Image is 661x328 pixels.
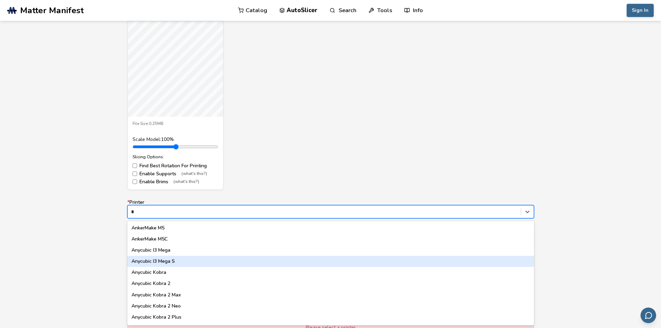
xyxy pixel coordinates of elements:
button: Send feedback via email [641,308,656,323]
div: Anycubic I3 Mega [127,245,534,256]
div: Anycubic Kobra 2 Max [127,289,534,301]
span: (what's this?) [181,171,207,176]
input: Find Best Rotation For Printing [133,163,137,168]
label: Enable Brims [133,179,218,185]
div: Anycubic Kobra 2 Neo [127,301,534,312]
div: File Size: 0.25MB [133,121,218,126]
label: Enable Supports [133,171,218,177]
div: Anycubic Kobra [127,267,534,278]
span: Matter Manifest [20,6,84,15]
div: Scale Model: 100 % [133,137,218,142]
div: AnkerMake M5 [127,222,534,234]
input: Enable Supports(what's this?) [133,171,137,176]
label: Find Best Rotation For Printing [133,163,218,169]
label: Printer [127,200,534,218]
button: Sign In [627,4,654,17]
div: AnkerMake M5C [127,234,534,245]
div: Slicing Options: [133,154,218,159]
input: *PrinterAnkerMake M5AnkerMake M5CAnycubic I3 MegaAnycubic I3 Mega SAnycubic KobraAnycubic Kobra 2... [131,209,135,215]
input: Enable Brims(what's this?) [133,179,137,184]
div: Anycubic Kobra 2 [127,278,534,289]
span: (what's this?) [173,179,199,184]
div: Anycubic I3 Mega S [127,256,534,267]
div: Anycubic Kobra 2 Plus [127,312,534,323]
